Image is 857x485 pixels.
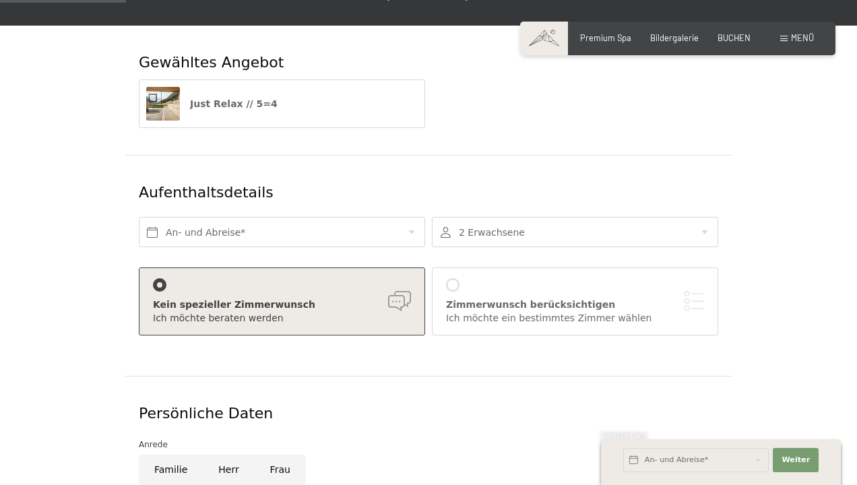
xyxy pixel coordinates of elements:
div: Kein spezieller Zimmerwunsch [153,298,411,312]
span: Menü [791,32,814,43]
img: Just Relax // 5=4 [146,87,180,121]
a: BUCHEN [718,32,751,43]
div: Gewähltes Angebot [139,53,718,73]
div: Ich möchte ein bestimmtes Zimmer wählen [446,312,704,325]
span: Weiter [782,455,810,465]
div: Ich möchte beraten werden [153,312,411,325]
div: Anrede [139,438,718,451]
div: Persönliche Daten [139,403,718,424]
a: Premium Spa [580,32,631,43]
div: Aufenthaltsdetails [139,183,621,203]
div: Zimmerwunsch berücksichtigen [446,298,704,312]
button: Weiter [773,448,819,472]
span: Just Relax // 5=4 [190,98,278,109]
a: Bildergalerie [650,32,699,43]
span: Schnellanfrage [601,431,647,439]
